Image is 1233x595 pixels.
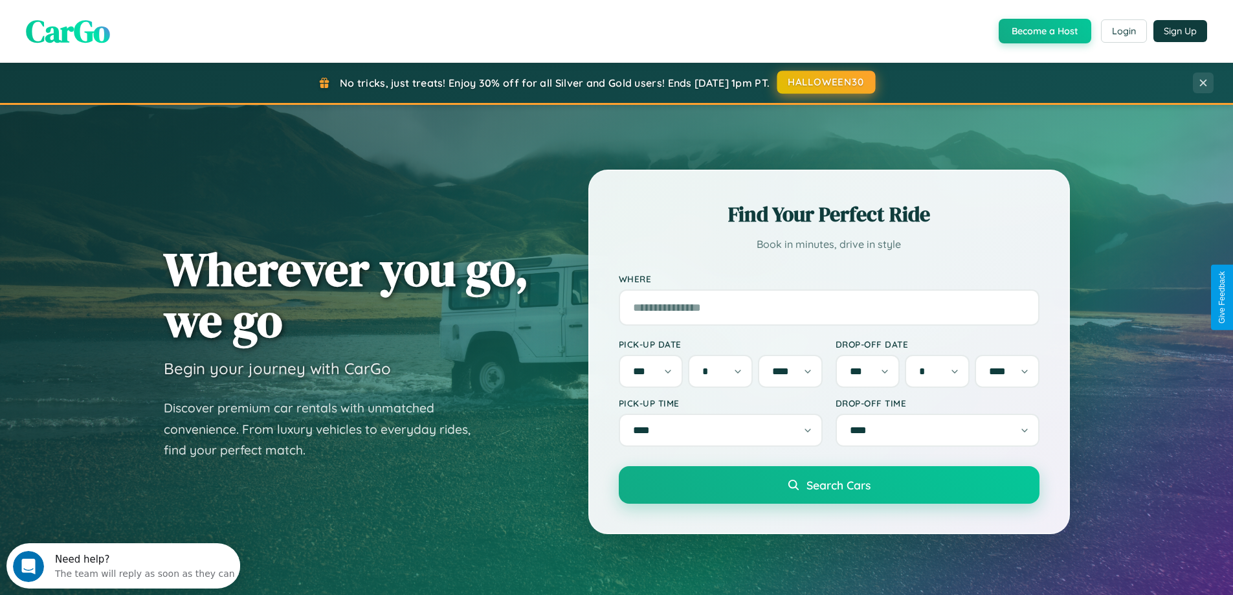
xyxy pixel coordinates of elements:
[164,243,529,346] h1: Wherever you go, we go
[6,543,240,589] iframe: Intercom live chat discovery launcher
[619,273,1039,284] label: Where
[619,235,1039,254] p: Book in minutes, drive in style
[999,19,1091,43] button: Become a Host
[49,21,228,35] div: The team will reply as soon as they can
[777,71,876,94] button: HALLOWEEN30
[836,339,1039,350] label: Drop-off Date
[26,10,110,52] span: CarGo
[164,359,391,378] h3: Begin your journey with CarGo
[619,398,823,409] label: Pick-up Time
[13,551,44,582] iframe: Intercom live chat
[5,5,241,41] div: Open Intercom Messenger
[836,398,1039,409] label: Drop-off Time
[340,76,770,89] span: No tricks, just treats! Enjoy 30% off for all Silver and Gold users! Ends [DATE] 1pm PT.
[49,11,228,21] div: Need help?
[1217,271,1227,324] div: Give Feedback
[806,478,871,492] span: Search Cars
[619,339,823,350] label: Pick-up Date
[1153,20,1207,42] button: Sign Up
[619,466,1039,504] button: Search Cars
[619,200,1039,229] h2: Find Your Perfect Ride
[1101,19,1147,43] button: Login
[164,398,487,461] p: Discover premium car rentals with unmatched convenience. From luxury vehicles to everyday rides, ...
